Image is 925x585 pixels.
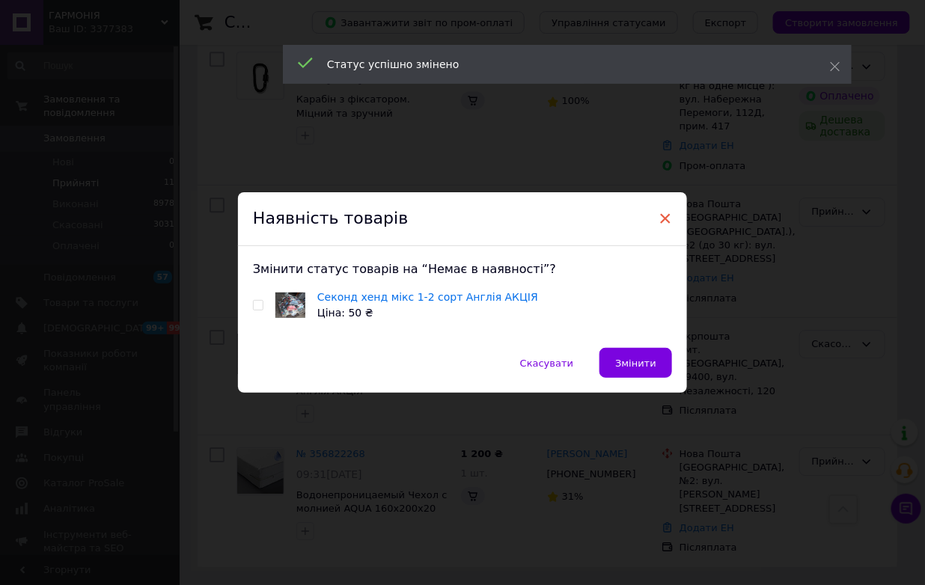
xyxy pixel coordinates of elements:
[615,358,656,369] span: Змінити
[317,305,538,321] div: Ціна: 50 ₴
[599,348,672,378] button: Змінити
[317,291,538,303] a: Секонд хенд мікс 1-2 сорт Англія АКЦІЯ
[659,206,672,231] span: ×
[238,192,687,246] div: Наявність товарів
[504,348,589,378] button: Скасувати
[253,261,672,278] div: Змінити статус товарів на “Немає в наявності”?
[327,57,793,72] div: Статус успішно змінено
[520,358,573,369] span: Скасувати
